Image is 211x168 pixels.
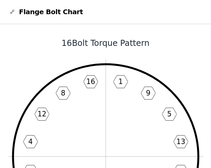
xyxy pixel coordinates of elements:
span: Flange Bolt Chart [19,7,83,17]
img: Flange Bolt Chart Logo [8,8,16,16]
a: Flange Bolt Chart LogoFlange Bolt Chart [8,7,83,17]
text: 13 [176,138,185,146]
text: 8 [61,89,65,97]
h1: 16 Bolt Torque Pattern [8,38,203,49]
text: 5 [167,110,171,118]
text: 16 [86,78,95,86]
text: 4 [28,138,33,146]
text: 9 [146,89,150,97]
text: 1 [118,78,123,86]
text: 12 [37,110,46,118]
